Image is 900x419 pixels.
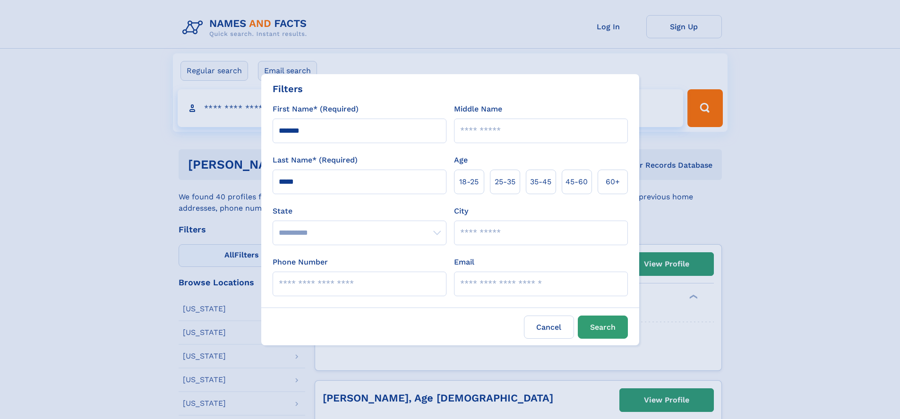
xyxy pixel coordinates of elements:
label: Cancel [524,316,574,339]
label: State [273,205,446,217]
label: Phone Number [273,257,328,268]
label: Last Name* (Required) [273,154,358,166]
span: 60+ [606,176,620,188]
label: First Name* (Required) [273,103,359,115]
label: Middle Name [454,103,502,115]
label: City [454,205,468,217]
button: Search [578,316,628,339]
label: Age [454,154,468,166]
span: 18‑25 [459,176,479,188]
span: 35‑45 [530,176,551,188]
span: 25‑35 [495,176,515,188]
div: Filters [273,82,303,96]
label: Email [454,257,474,268]
span: 45‑60 [566,176,588,188]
